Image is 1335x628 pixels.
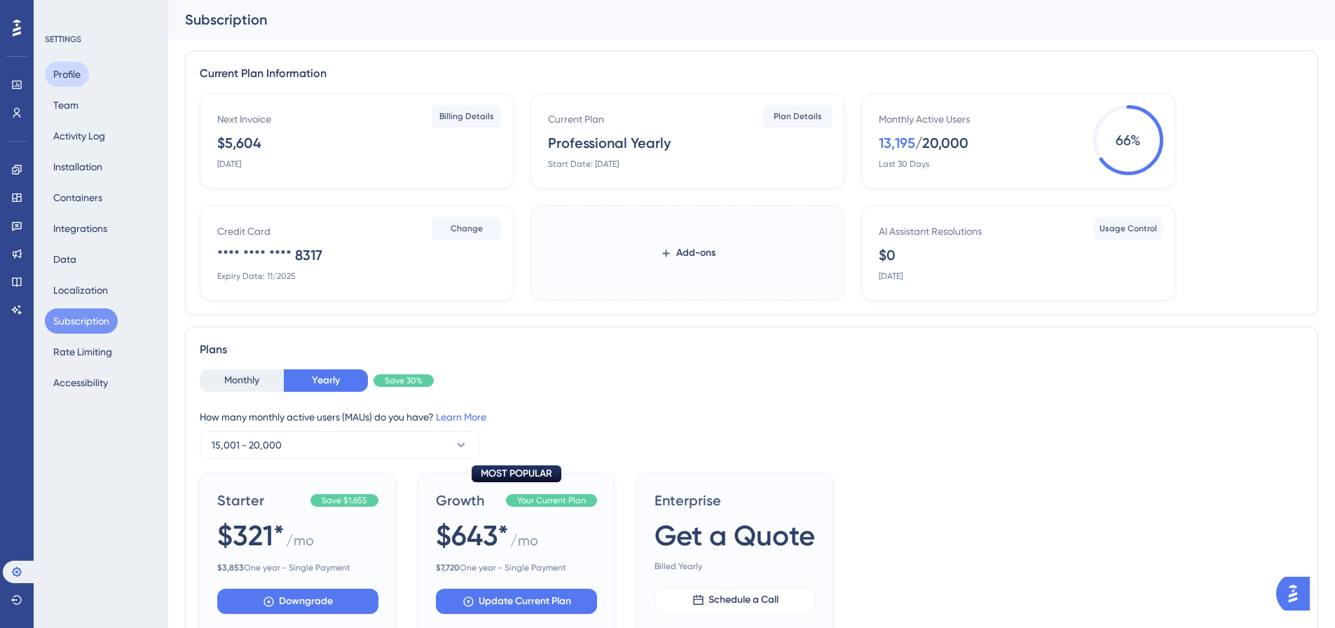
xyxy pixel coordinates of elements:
[1100,223,1157,234] span: Usage Control
[45,93,87,118] button: Team
[708,592,779,608] span: Schedule a Call
[45,34,158,45] div: SETTINGS
[385,375,423,386] span: Save 30%
[200,65,1303,82] div: Current Plan Information
[1093,105,1163,175] span: 66 %
[217,223,271,240] div: Credit Card
[279,593,333,610] span: Downgrade
[436,562,597,573] span: One year - Single Payment
[472,465,561,482] div: MOST POPULAR
[879,245,896,265] div: $0
[638,240,738,266] button: Add-ons
[45,308,118,334] button: Subscription
[655,491,816,510] span: Enterprise
[200,369,284,392] button: Monthly
[45,278,116,303] button: Localization
[217,271,296,282] div: Expiry Date: 11/2025
[879,223,982,240] div: AI Assistant Resolutions
[185,10,1283,29] div: Subscription
[45,123,114,149] button: Activity Log
[217,563,244,573] b: $ 3,853
[676,245,716,261] span: Add-ons
[217,133,261,153] div: $5,604
[479,593,571,610] span: Update Current Plan
[1093,217,1163,240] button: Usage Control
[45,154,111,179] button: Installation
[436,516,509,555] span: $643*
[217,158,241,170] div: [DATE]
[286,531,314,557] span: / mo
[655,516,815,555] span: Get a Quote
[322,495,367,506] span: Save $1,655
[510,531,538,557] span: / mo
[45,370,116,395] button: Accessibility
[217,491,305,510] span: Starter
[879,133,915,153] div: 13,195
[915,133,968,153] div: / 20,000
[1276,573,1318,615] iframe: UserGuiding AI Assistant Launcher
[451,223,483,234] span: Change
[439,111,494,122] span: Billing Details
[45,185,111,210] button: Containers
[436,589,597,614] button: Update Current Plan
[517,495,586,506] span: Your Current Plan
[548,111,604,128] div: Current Plan
[774,111,822,122] span: Plan Details
[45,247,85,272] button: Data
[200,341,1303,358] div: Plans
[879,271,903,282] div: [DATE]
[432,105,502,128] button: Billing Details
[217,111,271,128] div: Next Invoice
[200,409,1303,425] div: How many monthly active users (MAUs) do you have?
[548,158,619,170] div: Start Date: [DATE]
[217,589,378,614] button: Downgrade
[548,133,671,153] div: Professional Yearly
[436,411,486,423] a: Learn More
[879,158,929,170] div: Last 30 Days
[45,216,116,241] button: Integrations
[436,491,500,510] span: Growth
[45,339,121,364] button: Rate Limiting
[655,587,816,613] button: Schedule a Call
[432,217,502,240] button: Change
[212,437,282,453] span: 15,001 - 20,000
[655,561,816,572] span: Billed Yearly
[217,562,378,573] span: One year - Single Payment
[436,563,460,573] b: $ 7,720
[762,105,833,128] button: Plan Details
[200,431,480,459] button: 15,001 - 20,000
[284,369,368,392] button: Yearly
[45,62,89,87] button: Profile
[217,516,285,555] span: $321*
[879,111,970,128] div: Monthly Active Users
